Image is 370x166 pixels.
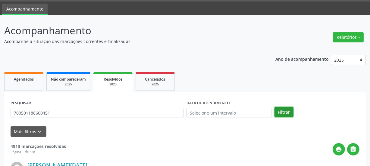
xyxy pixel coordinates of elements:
p: Ano de acompanhamento [275,55,329,63]
strong: 4913 marcações resolvidas [11,143,66,149]
label: DATA DE ATENDIMENTO [187,99,230,108]
div: 2025 [140,82,170,87]
i:  [350,146,357,152]
div: Página 1 de 328 [11,149,66,155]
button: Mais filtroskeyboard_arrow_down [11,126,46,137]
input: Selecione um intervalo [187,108,271,118]
div: 2025 [98,82,128,87]
label: PESQUISAR [11,99,31,108]
a: Acompanhamento [2,4,48,15]
p: Acompanhe a situação das marcações correntes e finalizadas [4,38,257,45]
span: Não compareceram [51,77,86,82]
i: keyboard_arrow_down [36,128,43,135]
span: Agendados [14,77,34,82]
button: Relatórios [333,32,364,42]
button:  [347,143,359,155]
p: Acompanhamento [4,23,257,38]
span: Cancelados [145,77,165,82]
button: Filtrar [274,107,293,117]
button: print [333,143,345,155]
span: Resolvidos [104,77,122,82]
input: Nome, CNS [11,108,183,118]
div: 2025 [51,82,86,87]
i: print [336,146,342,152]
